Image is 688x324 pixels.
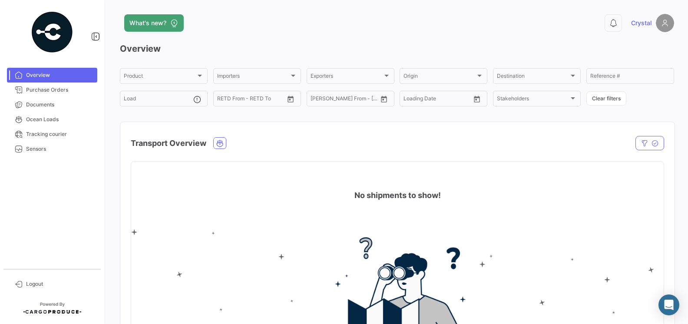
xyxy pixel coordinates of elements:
span: Crystal [631,19,652,27]
a: Ocean Loads [7,112,97,127]
input: To [235,97,267,103]
span: Overview [26,71,94,79]
button: Ocean [214,138,226,149]
input: From [311,97,323,103]
span: Destination [497,74,569,80]
div: Abrir Intercom Messenger [658,294,679,315]
a: Overview [7,68,97,83]
input: From [217,97,229,103]
span: Stakeholders [497,97,569,103]
a: Tracking courier [7,127,97,142]
span: Product [124,74,196,80]
span: Tracking courier [26,130,94,138]
span: Sensors [26,145,94,153]
h4: No shipments to show! [354,189,441,202]
button: Open calendar [377,93,390,106]
input: To [329,97,361,103]
img: placeholder-user.png [656,14,674,32]
input: To [422,97,453,103]
span: Ocean Loads [26,116,94,123]
span: Documents [26,101,94,109]
span: Logout [26,280,94,288]
span: Importers [217,74,289,80]
span: Purchase Orders [26,86,94,94]
a: Sensors [7,142,97,156]
input: From [404,97,416,103]
button: Open calendar [284,93,297,106]
span: Exporters [311,74,383,80]
span: Origin [404,74,476,80]
a: Purchase Orders [7,83,97,97]
img: powered-by.png [30,10,74,54]
button: What's new? [124,14,184,32]
h3: Overview [120,43,674,55]
a: Documents [7,97,97,112]
span: What's new? [129,19,166,27]
h4: Transport Overview [131,137,206,149]
button: Open calendar [470,93,483,106]
button: Clear filters [586,91,626,106]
